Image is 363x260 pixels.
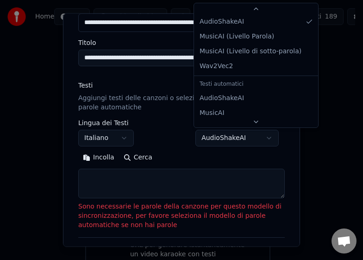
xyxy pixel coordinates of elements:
span: AudioShakeAI [200,94,244,103]
span: MusicAI ( Livello di sotto-parola ) [200,47,301,56]
span: Wav2Vec2 [200,62,233,71]
span: MusicAI ( Livello Parola ) [200,32,274,41]
div: Testi automatici [196,78,316,91]
span: MusicAI [200,108,225,118]
span: AudioShakeAI [200,17,244,26]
